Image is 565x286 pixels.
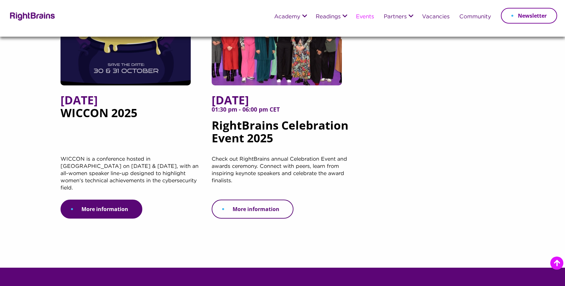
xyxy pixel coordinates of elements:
span: [DATE] [212,94,353,106]
a: Readings [316,14,341,20]
a: Newsletter [501,8,557,24]
a: More information [212,200,293,219]
p: Check out RightBrains annual Celebration Event and awards ceremony. Connect with peers, learn fro... [212,156,353,200]
a: Partners [384,14,407,20]
a: Academy [274,14,300,20]
span: 01:30 pm - 06:00 pm CET [212,106,353,119]
span: [DATE] [61,94,202,106]
a: Events [356,14,374,20]
a: Community [459,14,491,20]
p: WICCON is a conference hosted in [GEOGRAPHIC_DATA] on [DATE] & [DATE], with an all-women speaker ... [61,156,202,200]
a: More information [61,200,142,219]
h5: RightBrains Celebration Event 2025 [212,94,353,156]
img: Rightbrains [8,11,55,21]
h5: WICCON 2025 [61,94,202,156]
a: Vacancies [422,14,450,20]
